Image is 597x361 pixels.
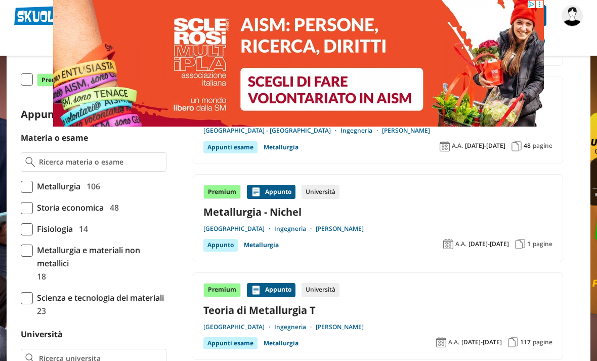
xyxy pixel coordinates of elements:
[533,338,552,346] span: pagine
[511,141,522,151] img: Pagine
[382,127,430,135] a: [PERSON_NAME]
[264,337,298,349] a: Metallurgia
[244,239,279,251] a: Metallurgia
[203,225,274,233] a: [GEOGRAPHIC_DATA]
[82,180,100,193] span: 106
[508,337,518,347] img: Pagine
[203,337,258,349] div: Appunti esame
[203,185,241,199] div: Premium
[465,142,505,150] span: [DATE]-[DATE]
[39,157,162,167] input: Ricerca materia o esame
[440,141,450,151] img: Anno accademico
[33,244,166,270] span: Metallurgia e materiali non metallici
[33,304,46,317] span: 23
[247,283,295,297] div: Appunto
[340,127,382,135] a: Ingegneria
[443,239,453,249] img: Anno accademico
[468,240,509,248] span: [DATE]-[DATE]
[524,142,531,150] span: 48
[203,127,340,135] a: [GEOGRAPHIC_DATA] - [GEOGRAPHIC_DATA]
[37,73,74,87] span: Premium
[203,205,552,219] a: Metallurgia - Nichel
[302,185,339,199] div: Università
[21,329,63,340] label: Università
[562,5,583,26] img: AndreaBaresi05
[203,303,552,317] a: Teoria di Metallurgia T
[533,142,552,150] span: pagine
[527,240,531,248] span: 1
[203,141,258,153] div: Appunti esame
[515,239,525,249] img: Pagine
[247,185,295,199] div: Appunto
[33,291,164,304] span: Scienza e tecnologia dei materiali
[461,338,502,346] span: [DATE]-[DATE]
[448,338,459,346] span: A.A.
[21,132,88,143] label: Materia o esame
[25,157,35,167] img: Ricerca materia o esame
[33,270,46,283] span: 18
[520,338,531,346] span: 117
[436,337,446,347] img: Anno accademico
[203,323,274,331] a: [GEOGRAPHIC_DATA]
[21,107,78,121] label: Appunti
[264,141,298,153] a: Metallurgia
[302,283,339,297] div: Università
[455,240,466,248] span: A.A.
[33,180,80,193] span: Metallurgia
[452,142,463,150] span: A.A.
[274,225,316,233] a: Ingegneria
[533,240,552,248] span: pagine
[33,201,104,214] span: Storia economica
[75,222,88,235] span: 14
[203,283,241,297] div: Premium
[251,187,261,197] img: Appunti contenuto
[33,222,73,235] span: Fisiologia
[316,225,364,233] a: [PERSON_NAME]
[274,323,316,331] a: Ingegneria
[251,285,261,295] img: Appunti contenuto
[203,239,238,251] div: Appunto
[106,201,119,214] span: 48
[316,323,364,331] a: [PERSON_NAME]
